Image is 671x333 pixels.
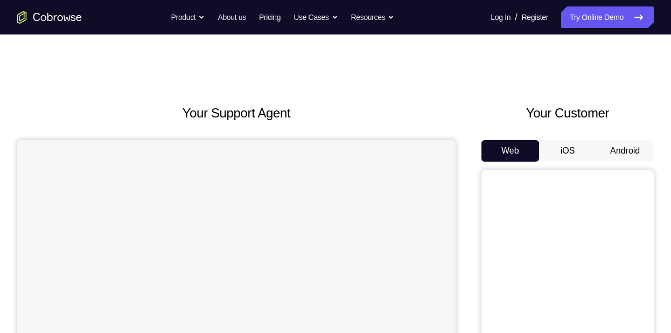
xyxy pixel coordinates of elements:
button: Product [171,6,205,28]
a: Try Online Demo [561,6,654,28]
a: Pricing [259,6,281,28]
a: Go to the home page [17,11,82,24]
a: Log In [491,6,511,28]
button: Web [481,140,539,162]
a: About us [218,6,246,28]
button: Resources [351,6,395,28]
button: Use Cases [293,6,338,28]
h2: Your Customer [481,103,654,123]
button: iOS [539,140,597,162]
h2: Your Support Agent [17,103,456,123]
span: / [515,11,517,24]
a: Register [522,6,548,28]
button: Android [596,140,654,162]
